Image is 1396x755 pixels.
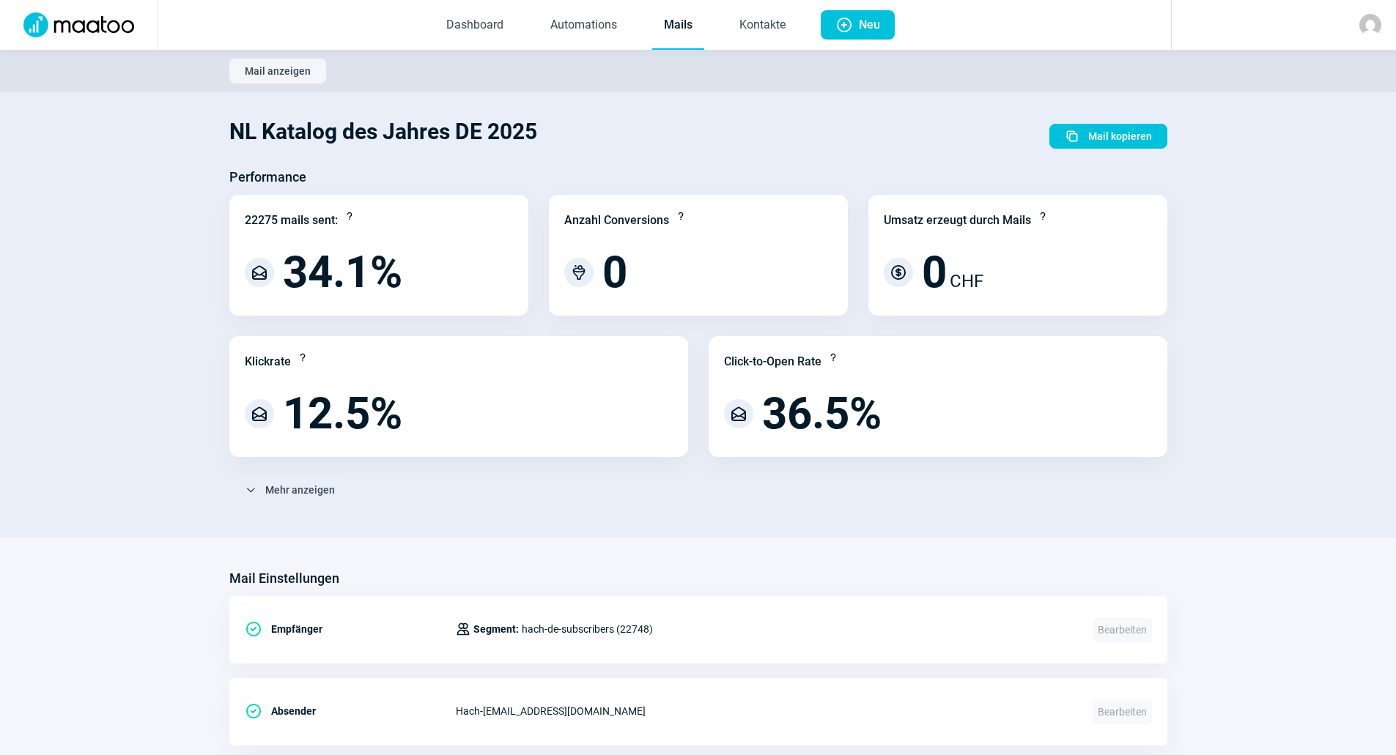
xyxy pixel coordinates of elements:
[283,250,402,294] span: 34.1%
[15,12,143,37] img: Logo
[229,477,350,502] button: Mehr anzeigen
[456,696,1076,726] div: Hach - [EMAIL_ADDRESS][DOMAIN_NAME]
[762,392,882,436] span: 36.5%
[245,353,291,371] div: Klickrate
[728,1,797,50] a: Kontakte
[1359,14,1381,36] img: avatar
[859,10,880,40] span: Neu
[950,268,983,294] span: CHF
[1093,617,1152,642] span: Bearbeiten
[229,107,537,157] h1: NL Katalog des Jahres DE 2025
[265,478,335,502] span: Mehr anzeigen
[724,353,821,371] div: Click-to-Open Rate
[435,1,515,50] a: Dashboard
[473,620,519,638] span: Segment:
[1088,124,1152,148] span: Mail kopieren
[564,212,669,229] div: Anzahl Conversions
[283,392,402,436] span: 12.5%
[884,212,1031,229] div: Umsatz erzeugt durch Mails
[922,250,947,294] span: 0
[229,165,306,189] h3: Performance
[245,614,456,644] div: Empfänger
[1093,699,1152,724] span: Bearbeiten
[245,59,311,83] span: Mail anzeigen
[652,1,704,50] a: Mails
[602,250,627,294] span: 0
[539,1,629,50] a: Automations
[456,614,653,644] div: hach-de-subscribers (22748)
[245,696,456,726] div: Absender
[1049,124,1167,149] button: Mail kopieren
[229,59,326,83] button: Mail anzeigen
[821,10,895,40] button: Neu
[229,567,339,590] h3: Mail Einstellungen
[245,212,338,229] div: 22275 mails sent:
